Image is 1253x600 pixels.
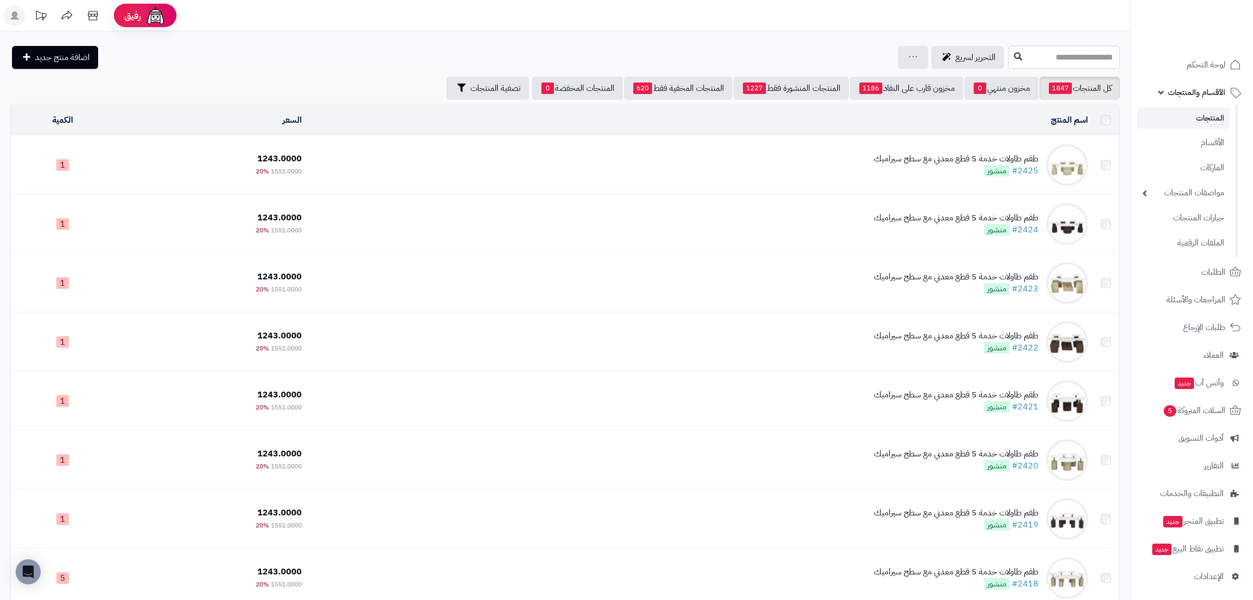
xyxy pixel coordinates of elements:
span: جديد [1163,516,1183,527]
img: ai-face.png [145,5,166,26]
span: تصفية المنتجات [470,82,521,95]
span: العملاء [1203,348,1224,362]
span: منشور [984,578,1010,590]
span: أدوات التسويق [1178,431,1224,445]
span: 1551.0000 [271,226,302,235]
span: 1847 [1049,83,1072,94]
div: طقم طاولات خدمة 5 قطع معدني مع سطح سيراميك [874,507,1038,519]
span: جديد [1152,544,1172,555]
a: #2418 [1012,578,1038,590]
span: التقارير [1204,458,1224,473]
a: الأقسام [1137,132,1230,154]
a: المنتجات المنشورة فقط1227 [734,77,849,100]
span: 1243.0000 [257,270,302,283]
a: كل المنتجات1847 [1039,77,1120,100]
a: تطبيق نقاط البيعجديد [1137,536,1247,561]
span: 20% [256,462,269,471]
a: #2419 [1012,519,1038,531]
a: التحرير لسريع [931,46,1004,69]
span: 20% [256,285,269,294]
span: 1 [56,513,69,525]
div: طقم طاولات خدمة 5 قطع معدني مع سطح سيراميك [874,566,1038,578]
div: طقم طاولات خدمة 5 قطع معدني مع سطح سيراميك [874,271,1038,283]
span: السلات المتروكة [1163,403,1225,418]
a: تحديثات المنصة [28,5,54,29]
span: 1243.0000 [257,211,302,224]
span: التطبيقات والخدمات [1160,486,1224,501]
a: الماركات [1137,157,1230,179]
span: 1243.0000 [257,389,302,401]
div: طقم طاولات خدمة 5 قطع معدني مع سطح سيراميك [874,153,1038,165]
span: 0 [541,83,554,94]
a: #2421 [1012,401,1038,413]
span: 20% [256,580,269,589]
span: 1243.0000 [257,152,302,165]
img: طقم طاولات خدمة 5 قطع معدني مع سطح سيراميك [1046,262,1088,304]
span: منشور [984,401,1010,413]
span: 1551.0000 [271,521,302,530]
a: التقارير [1137,453,1247,478]
a: طلبات الإرجاع [1137,315,1247,340]
span: منشور [984,165,1010,177]
span: 20% [256,167,269,176]
a: وآتس آبجديد [1137,370,1247,395]
span: الطلبات [1201,265,1225,279]
span: 5 [1164,405,1176,416]
span: 1243.0000 [257,448,302,460]
span: اضافة منتج جديد [35,51,90,64]
span: 620 [633,83,652,94]
span: 1243.0000 [257,507,302,519]
img: logo-2.png [1182,26,1243,48]
a: تطبيق المتجرجديد [1137,509,1247,534]
img: طقم طاولات خدمة 5 قطع معدني مع سطح سيراميك [1046,203,1088,245]
a: اسم المنتج [1051,114,1088,126]
span: 20% [256,344,269,353]
span: 20% [256,403,269,412]
a: الإعدادات [1137,564,1247,589]
span: 1551.0000 [271,344,302,353]
div: طقم طاولات خدمة 5 قطع معدني مع سطح سيراميك [874,448,1038,460]
span: 1551.0000 [271,167,302,176]
span: تطبيق نقاط البيع [1151,542,1224,556]
a: المنتجات المخفضة0 [532,77,623,100]
span: 0 [974,83,986,94]
span: منشور [984,283,1010,295]
a: التطبيقات والخدمات [1137,481,1247,506]
span: 1 [56,395,69,407]
a: مواصفات المنتجات [1137,182,1230,204]
span: تطبيق المتجر [1162,514,1224,528]
a: مخزون منتهي0 [964,77,1038,100]
a: خيارات المنتجات [1137,207,1230,229]
a: الطلبات [1137,260,1247,285]
span: 1 [56,277,69,289]
span: 1 [56,218,69,230]
span: منشور [984,224,1010,236]
span: 20% [256,521,269,530]
span: 1551.0000 [271,580,302,589]
a: العملاء [1137,343,1247,368]
a: #2423 [1012,283,1038,295]
span: 1551.0000 [271,285,302,294]
a: الملفات الرقمية [1137,232,1230,254]
a: اضافة منتج جديد [12,46,98,69]
span: لوحة التحكم [1187,57,1225,72]
a: #2424 [1012,223,1038,236]
div: Open Intercom Messenger [16,559,41,584]
span: رفيق [124,9,141,22]
span: منشور [984,460,1010,472]
span: التحرير لسريع [955,51,996,64]
a: #2420 [1012,460,1038,472]
span: 20% [256,226,269,235]
a: #2425 [1012,164,1038,177]
a: المنتجات [1137,108,1230,129]
a: المنتجات المخفية فقط620 [624,77,732,100]
span: 1 [56,454,69,466]
span: جديد [1175,378,1194,389]
a: مخزون قارب على النفاذ1186 [850,77,963,100]
div: طقم طاولات خدمة 5 قطع معدني مع سطح سيراميك [874,389,1038,401]
button: تصفية المنتجات [446,77,529,100]
div: طقم طاولات خدمة 5 قطع معدني مع سطح سيراميك [874,330,1038,342]
a: السعر [282,114,302,126]
span: 1551.0000 [271,462,302,471]
span: منشور [984,519,1010,531]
